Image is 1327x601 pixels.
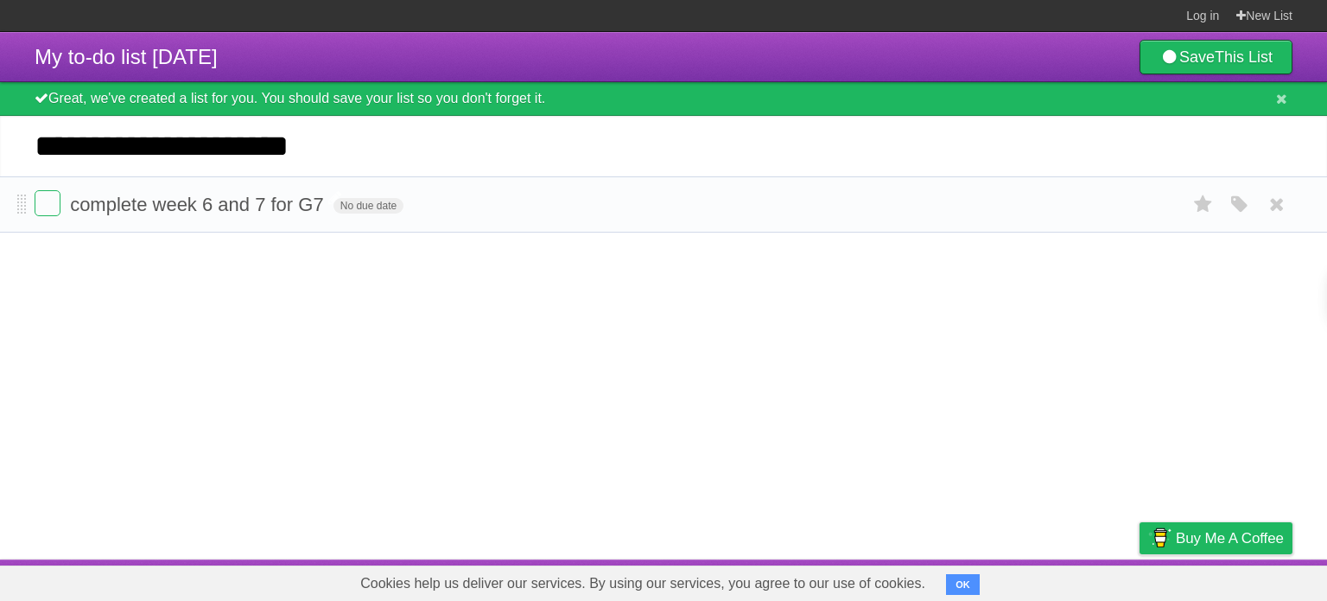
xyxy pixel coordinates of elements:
[910,564,946,597] a: About
[1140,40,1292,74] a: SaveThis List
[1140,522,1292,554] a: Buy me a coffee
[1215,48,1273,66] b: This List
[343,566,943,601] span: Cookies help us deliver our services. By using our services, you agree to our use of cookies.
[333,198,403,214] span: No due date
[1187,190,1220,219] label: Star task
[1058,564,1096,597] a: Terms
[1148,523,1171,553] img: Buy me a coffee
[1184,564,1292,597] a: Suggest a feature
[35,190,60,216] label: Done
[1117,564,1162,597] a: Privacy
[1176,523,1284,553] span: Buy me a coffee
[967,564,1037,597] a: Developers
[35,45,218,68] span: My to-do list [DATE]
[70,194,328,215] span: complete week 6 and 7 for G7
[946,574,980,595] button: OK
